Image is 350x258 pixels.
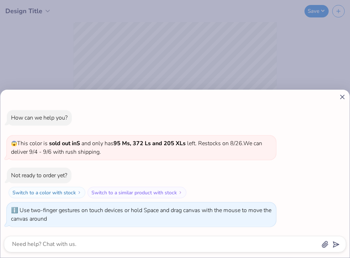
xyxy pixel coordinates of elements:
img: Switch to a color with stock [77,190,81,195]
div: How can we help you? [11,114,68,122]
div: Not ready to order yet? [11,172,67,179]
strong: 95 Ms, 372 Ls and 205 XLs [113,139,186,147]
span: This color is and only has left . Restocks on 8/26. We can deliver 9/4 - 9/6 with rush shipping. [11,139,262,156]
div: Use two-finger gestures on touch devices or hold Space and drag canvas with the mouse to move the... [11,206,271,223]
img: Switch to a similar product with stock [178,190,182,195]
strong: sold out in S [49,139,80,147]
button: Switch to a color with stock [9,187,85,198]
span: 😱 [11,140,17,147]
button: Switch to a similar product with stock [87,187,186,198]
